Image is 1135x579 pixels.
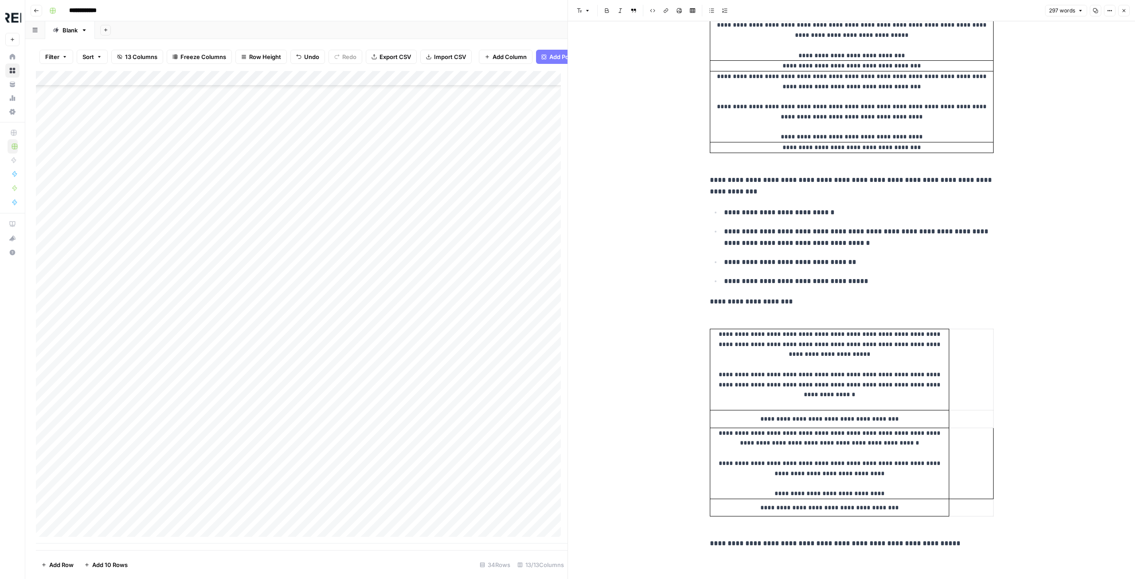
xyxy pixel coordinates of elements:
img: Threepipe Reply Logo [5,10,21,26]
button: Add Row [36,558,79,572]
a: Browse [5,63,20,78]
span: Import CSV [434,52,466,61]
button: 13 Columns [111,50,163,64]
span: Add 10 Rows [92,560,128,569]
button: 297 words [1045,5,1087,16]
a: Settings [5,105,20,119]
button: Sort [77,50,108,64]
span: Sort [82,52,94,61]
span: Filter [45,52,59,61]
button: Undo [290,50,325,64]
a: Blank [45,21,95,39]
span: Export CSV [380,52,411,61]
a: AirOps Academy [5,217,20,231]
span: Redo [342,52,356,61]
button: Freeze Columns [167,50,232,64]
div: What's new? [6,232,19,245]
span: Row Height [249,52,281,61]
button: Redo [329,50,362,64]
span: Undo [304,52,319,61]
span: Freeze Columns [180,52,226,61]
div: 13/13 Columns [514,558,567,572]
a: Your Data [5,77,20,91]
div: Blank [63,26,78,35]
button: Filter [39,50,73,64]
button: Workspace: Threepipe Reply [5,7,20,29]
span: Add Row [49,560,74,569]
button: What's new? [5,231,20,245]
button: Add Column [479,50,532,64]
button: Add 10 Rows [79,558,133,572]
span: Add Column [493,52,527,61]
span: 13 Columns [125,52,157,61]
button: Export CSV [366,50,417,64]
a: Home [5,50,20,64]
a: Usage [5,91,20,105]
span: 297 words [1049,7,1075,15]
div: 34 Rows [476,558,514,572]
span: Add Power Agent [549,52,598,61]
button: Help + Support [5,245,20,260]
button: Row Height [235,50,287,64]
button: Import CSV [420,50,472,64]
button: Add Power Agent [536,50,603,64]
